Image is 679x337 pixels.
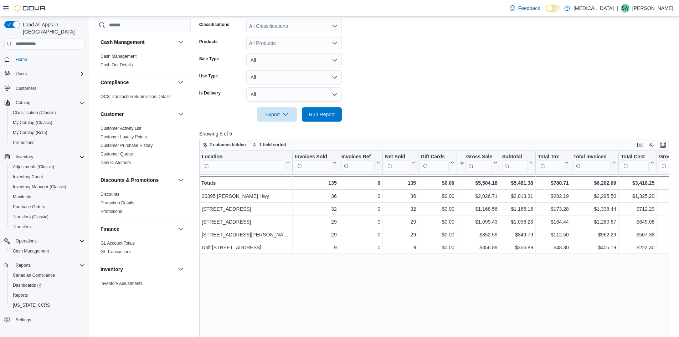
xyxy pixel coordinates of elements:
a: Inventory Adjustments [101,281,143,286]
button: Inventory Count [7,172,88,182]
a: Discounts [101,192,119,197]
div: $1,260.67 [573,218,616,226]
div: 32 [295,205,336,213]
button: Catalog [13,98,33,107]
span: Inventory [13,153,85,161]
span: Cash Management [101,53,137,59]
button: Location [202,154,290,172]
button: Reports [13,261,34,270]
div: $1,168.56 [459,205,498,213]
div: $222.30 [621,243,654,252]
span: Inventory [16,154,33,160]
div: [STREET_ADDRESS][PERSON_NAME] [202,230,290,239]
a: Cash Management [10,247,52,255]
button: My Catalog (Beta) [7,128,88,138]
button: Net Sold [385,154,416,172]
div: Compliance [95,92,191,104]
a: Inventory Manager (Classic) [10,183,69,191]
div: 135 [385,179,416,187]
span: Load All Apps in [GEOGRAPHIC_DATA] [20,21,85,35]
span: Customer Queue [101,151,133,157]
div: $0.00 [421,243,454,252]
span: Dashboards [13,282,41,288]
div: $1,099.43 [459,218,498,226]
div: $2,026.71 [459,192,498,200]
a: Canadian Compliance [10,271,58,280]
div: $0.00 [421,205,454,213]
div: $1,096.23 [502,218,533,226]
h3: Compliance [101,79,129,86]
div: 29 [385,218,416,226]
div: Subtotal [502,154,528,160]
div: Invoices Ref [341,154,374,160]
button: Export [257,107,297,122]
div: $164.44 [538,218,569,226]
button: Reports [1,260,88,270]
span: Customer Purchase History [101,143,153,148]
span: Reports [13,292,28,298]
span: Cash Management [10,247,85,255]
div: $1,165.16 [502,205,533,213]
button: Cash Management [7,246,88,256]
p: [PERSON_NAME] [632,4,673,12]
span: Customers [13,84,85,93]
button: Finance [176,225,185,233]
button: Home [1,54,88,64]
span: Canadian Compliance [13,272,55,278]
label: Products [199,39,218,45]
div: Gift Cards [421,154,449,160]
button: 2 columns hidden [200,141,249,149]
div: $173.28 [538,205,569,213]
div: Total Cost [621,154,649,172]
button: Users [1,69,88,79]
button: Purchase Orders [7,202,88,212]
button: Operations [1,236,88,246]
a: Transfers (Classic) [10,213,51,221]
span: GL Transactions [101,249,132,255]
div: 36 [295,192,336,200]
span: Reports [13,261,85,270]
a: Settings [13,316,34,324]
label: Sale Type [199,56,219,62]
div: $0.00 [421,218,454,226]
span: Manifests [13,194,31,200]
button: Enter fullscreen [659,141,667,149]
span: Reports [16,262,31,268]
p: [MEDICAL_DATA] [573,4,614,12]
a: GL Account Totals [101,241,135,246]
span: My Catalog (Beta) [13,130,47,136]
a: My Catalog (Beta) [10,128,50,137]
div: $507.38 [621,230,654,239]
h3: Customer [101,111,124,118]
span: Classification (Classic) [10,108,85,117]
div: 0 [341,205,380,213]
button: Classification (Classic) [7,108,88,118]
a: Promotions [101,209,122,214]
div: 36 [385,192,416,200]
button: All [246,87,342,102]
div: $356.89 [502,243,533,252]
div: $849.79 [502,230,533,239]
span: Transfers [13,224,31,230]
div: Invoices Ref [341,154,374,172]
button: Total Cost [621,154,654,172]
div: Gift Card Sales [421,154,449,172]
div: Subtotal [502,154,528,172]
a: Customer Queue [101,152,133,157]
div: $1,338.44 [573,205,616,213]
a: New Customers [101,160,131,165]
button: Operations [13,237,40,245]
img: Cova [14,5,46,12]
div: $2,013.31 [502,192,533,200]
span: Dashboards [10,281,85,290]
div: Customer [95,124,191,170]
span: Home [16,57,27,62]
div: Total Invoiced [573,154,611,172]
span: Manifests [10,193,85,201]
span: 1 field sorted [259,142,286,148]
button: Discounts & Promotions [176,176,185,184]
div: Location [202,154,284,172]
a: Customers [13,84,39,93]
button: 1 field sorted [250,141,289,149]
div: Total Tax [538,154,563,160]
